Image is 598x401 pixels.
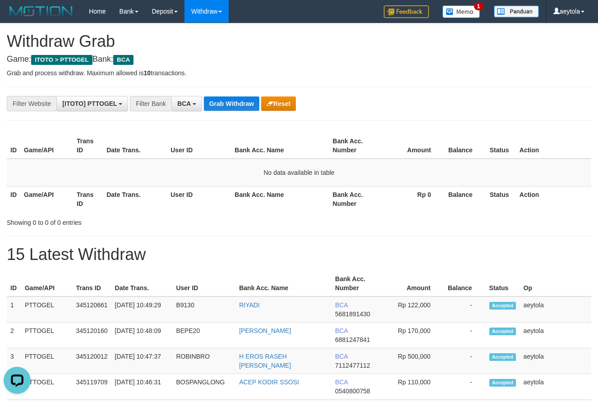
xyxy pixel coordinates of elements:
[111,296,173,323] td: [DATE] 10:49:29
[489,353,516,361] span: Accepted
[335,353,348,360] span: BCA
[7,133,20,159] th: ID
[335,362,370,369] span: Copy 7112477112 to clipboard
[56,96,128,111] button: [ITOTO] PTTOGEL
[21,296,73,323] td: PTTOGEL
[130,96,171,111] div: Filter Bank
[111,323,173,348] td: [DATE] 10:48:09
[172,323,235,348] td: BEPE20
[383,296,444,323] td: Rp 122,000
[73,323,111,348] td: 345120160
[445,186,486,212] th: Balance
[73,374,111,400] td: 345119709
[7,296,21,323] td: 1
[444,374,486,400] td: -
[7,186,20,212] th: ID
[331,271,383,296] th: Bank Acc. Number
[231,186,329,212] th: Bank Acc. Name
[4,4,31,31] button: Open LiveChat chat widget
[73,133,103,159] th: Trans ID
[489,379,516,387] span: Accepted
[7,68,591,77] p: Grab and process withdraw. Maximum allowed is transactions.
[520,296,591,323] td: aeytola
[177,100,191,107] span: BCA
[20,133,73,159] th: Game/API
[335,301,348,309] span: BCA
[516,133,591,159] th: Action
[444,348,486,374] td: -
[335,387,370,395] span: Copy 0540800758 to clipboard
[382,133,445,159] th: Amount
[489,302,516,310] span: Accepted
[235,271,331,296] th: Bank Acc. Name
[113,55,133,65] span: BCA
[7,32,591,50] h1: Withdraw Grab
[167,186,231,212] th: User ID
[231,133,329,159] th: Bank Acc. Name
[486,186,516,212] th: Status
[172,296,235,323] td: B9130
[7,159,591,187] td: No data available in table
[172,348,235,374] td: ROBINBRO
[486,271,520,296] th: Status
[335,310,370,318] span: Copy 5681891430 to clipboard
[383,374,444,400] td: Rp 110,000
[261,96,296,111] button: Reset
[239,353,291,369] a: H EROS RASEH [PERSON_NAME]
[171,96,202,111] button: BCA
[73,186,103,212] th: Trans ID
[111,374,173,400] td: [DATE] 10:46:31
[442,5,480,18] img: Button%20Memo.svg
[516,186,591,212] th: Action
[486,133,516,159] th: Status
[7,214,243,227] div: Showing 0 to 0 of 0 entries
[520,374,591,400] td: aeytola
[20,186,73,212] th: Game/API
[21,271,73,296] th: Game/API
[384,5,429,18] img: Feedback.jpg
[21,348,73,374] td: PTTOGEL
[7,271,21,296] th: ID
[167,133,231,159] th: User ID
[489,328,516,335] span: Accepted
[494,5,539,18] img: panduan.png
[335,336,370,343] span: Copy 6881247841 to clipboard
[172,374,235,400] td: BOSPANGLONG
[335,327,348,334] span: BCA
[143,69,151,77] strong: 10
[383,348,444,374] td: Rp 500,000
[204,96,259,111] button: Grab Withdraw
[111,271,173,296] th: Date Trans.
[172,271,235,296] th: User ID
[383,323,444,348] td: Rp 170,000
[239,378,299,386] a: ACEP KODIR SSOSI
[520,323,591,348] td: aeytola
[62,100,117,107] span: [ITOTO] PTTOGEL
[111,348,173,374] td: [DATE] 10:47:37
[73,348,111,374] td: 345120012
[73,271,111,296] th: Trans ID
[520,271,591,296] th: Op
[7,348,21,374] td: 3
[103,133,167,159] th: Date Trans.
[7,246,591,264] h1: 15 Latest Withdraw
[7,55,591,64] h4: Game: Bank:
[520,348,591,374] td: aeytola
[239,301,260,309] a: RIYADI
[444,296,486,323] td: -
[335,378,348,386] span: BCA
[7,5,75,18] img: MOTION_logo.png
[383,271,444,296] th: Amount
[103,186,167,212] th: Date Trans.
[382,186,445,212] th: Rp 0
[239,327,291,334] a: [PERSON_NAME]
[329,133,382,159] th: Bank Acc. Number
[444,271,486,296] th: Balance
[21,323,73,348] td: PTTOGEL
[329,186,382,212] th: Bank Acc. Number
[7,96,56,111] div: Filter Website
[31,55,92,65] span: ITOTO > PTTOGEL
[73,296,111,323] td: 345120661
[444,323,486,348] td: -
[474,2,483,10] span: 1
